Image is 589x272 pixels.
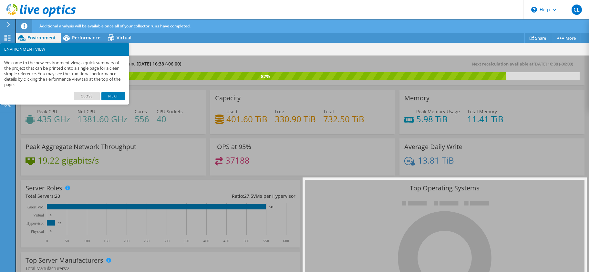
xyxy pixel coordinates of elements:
[551,33,581,43] a: More
[39,23,191,29] span: Additional analysis will be available once all of your collector runs have completed.
[117,35,131,41] span: Virtual
[524,33,551,43] a: Share
[26,73,506,80] div: 87%
[4,47,125,51] h3: ENVIRONMENT VIEW
[27,35,56,41] span: Environment
[74,92,100,100] a: Close
[4,60,125,88] p: Welcome to the new environment view, a quick summary of the project that can be printed onto a si...
[72,35,100,41] span: Performance
[531,7,537,13] svg: \n
[101,92,125,100] a: Next
[572,5,582,15] span: CL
